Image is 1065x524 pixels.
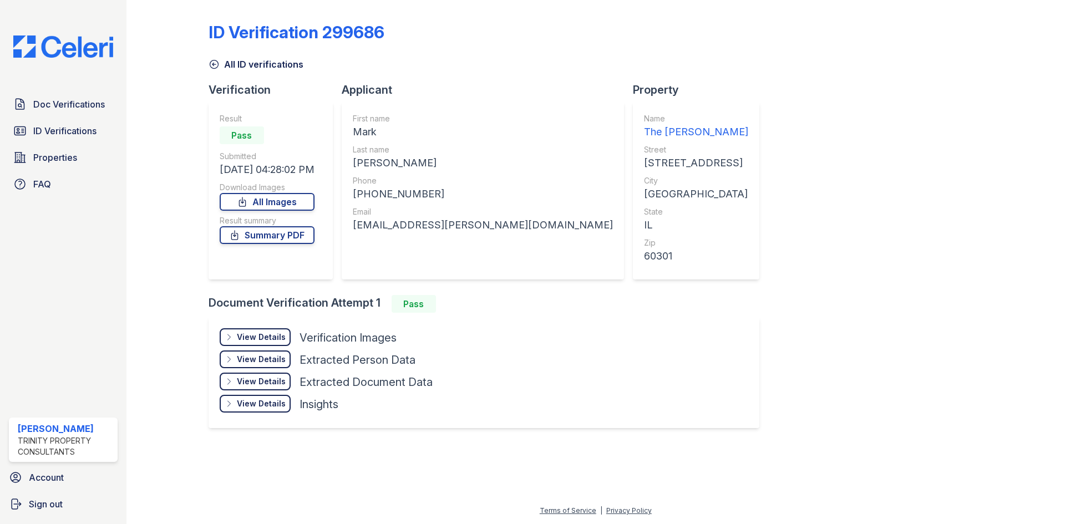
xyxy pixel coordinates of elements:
span: Doc Verifications [33,98,105,111]
a: FAQ [9,173,118,195]
div: View Details [237,376,286,387]
div: ID Verification 299686 [209,22,384,42]
a: Properties [9,146,118,169]
div: Verification [209,82,342,98]
div: [STREET_ADDRESS] [644,155,748,171]
a: All Images [220,193,315,211]
div: First name [353,113,613,124]
span: Sign out [29,497,63,511]
div: The [PERSON_NAME] [644,124,748,140]
div: Street [644,144,748,155]
div: Trinity Property Consultants [18,435,113,457]
div: Pass [392,295,436,313]
div: Submitted [220,151,315,162]
div: Verification Images [300,330,397,345]
div: View Details [237,332,286,343]
div: View Details [237,354,286,365]
span: ID Verifications [33,124,97,138]
a: Privacy Policy [606,506,652,515]
span: Properties [33,151,77,164]
a: Summary PDF [220,226,315,244]
a: Sign out [4,493,122,515]
div: [EMAIL_ADDRESS][PERSON_NAME][DOMAIN_NAME] [353,217,613,233]
img: CE_Logo_Blue-a8612792a0a2168367f1c8372b55b34899dd931a85d93a1a3d3e32e68fde9ad4.png [4,35,122,58]
div: | [600,506,602,515]
div: Result [220,113,315,124]
div: Zip [644,237,748,248]
div: Document Verification Attempt 1 [209,295,768,313]
div: Mark [353,124,613,140]
div: [PERSON_NAME] [18,422,113,435]
span: FAQ [33,177,51,191]
div: Result summary [220,215,315,226]
a: Account [4,466,122,489]
div: Download Images [220,182,315,193]
div: Last name [353,144,613,155]
div: Pass [220,126,264,144]
div: [GEOGRAPHIC_DATA] [644,186,748,202]
div: City [644,175,748,186]
div: IL [644,217,748,233]
div: Name [644,113,748,124]
a: ID Verifications [9,120,118,142]
div: Phone [353,175,613,186]
div: Extracted Document Data [300,374,433,390]
div: [PERSON_NAME] [353,155,613,171]
span: Account [29,471,64,484]
a: Terms of Service [540,506,596,515]
div: Extracted Person Data [300,352,415,368]
div: Insights [300,396,338,412]
div: 60301 [644,248,748,264]
div: Property [633,82,768,98]
div: State [644,206,748,217]
a: All ID verifications [209,58,303,71]
div: Applicant [342,82,633,98]
div: [PHONE_NUMBER] [353,186,613,202]
div: View Details [237,398,286,409]
div: [DATE] 04:28:02 PM [220,162,315,177]
a: Doc Verifications [9,93,118,115]
a: Name The [PERSON_NAME] [644,113,748,140]
div: Email [353,206,613,217]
